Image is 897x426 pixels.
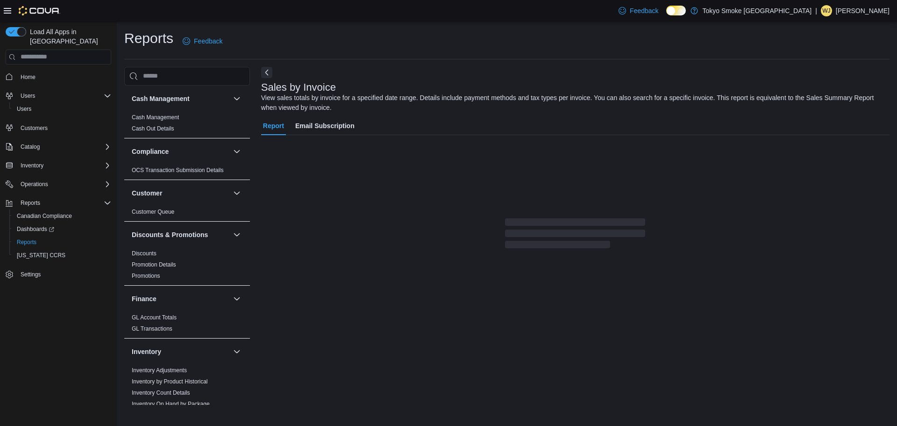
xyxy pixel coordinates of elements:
[261,67,272,78] button: Next
[132,94,229,103] button: Cash Management
[132,314,177,321] a: GL Account Totals
[13,250,69,261] a: [US_STATE] CCRS
[17,197,44,209] button: Reports
[132,209,174,215] a: Customer Queue
[132,114,179,121] a: Cash Management
[17,141,43,152] button: Catalog
[132,230,208,239] h3: Discounts & Promotions
[2,89,115,102] button: Users
[17,123,51,134] a: Customers
[666,6,686,15] input: Dark Mode
[9,223,115,236] a: Dashboards
[17,225,54,233] span: Dashboards
[17,141,111,152] span: Catalog
[132,401,210,407] a: Inventory On Hand by Package
[261,93,885,113] div: View sales totals by invoice for a specified date range. Details include payment methods and tax ...
[17,238,36,246] span: Reports
[21,271,41,278] span: Settings
[132,378,208,385] a: Inventory by Product Historical
[132,147,169,156] h3: Compliance
[231,346,242,357] button: Inventory
[815,5,817,16] p: |
[2,178,115,191] button: Operations
[132,167,224,173] a: OCS Transaction Submission Details
[9,236,115,249] button: Reports
[505,220,645,250] span: Loading
[13,224,58,235] a: Dashboards
[9,209,115,223] button: Canadian Compliance
[132,273,160,279] a: Promotions
[2,121,115,135] button: Customers
[132,166,224,174] span: OCS Transaction Submission Details
[13,210,76,222] a: Canadian Compliance
[17,90,39,101] button: Users
[231,93,242,104] button: Cash Management
[13,103,35,115] a: Users
[132,147,229,156] button: Compliance
[295,116,355,135] span: Email Subscription
[132,188,229,198] button: Customer
[124,206,250,221] div: Customer
[132,261,176,268] a: Promotion Details
[17,105,31,113] span: Users
[21,181,48,188] span: Operations
[17,269,44,280] a: Settings
[263,116,284,135] span: Report
[132,294,229,303] button: Finance
[132,250,157,257] span: Discounts
[2,267,115,281] button: Settings
[666,15,667,16] span: Dark Mode
[21,199,40,207] span: Reports
[13,103,111,115] span: Users
[13,237,40,248] a: Reports
[231,229,242,240] button: Discounts & Promotions
[2,140,115,153] button: Catalog
[132,367,187,374] span: Inventory Adjustments
[703,5,812,16] p: Tokyo Smoke [GEOGRAPHIC_DATA]
[822,5,830,16] span: WJ
[132,347,161,356] h3: Inventory
[13,210,111,222] span: Canadian Compliance
[836,5,890,16] p: [PERSON_NAME]
[630,6,658,15] span: Feedback
[231,146,242,157] button: Compliance
[231,188,242,199] button: Customer
[124,112,250,138] div: Cash Management
[2,70,115,84] button: Home
[132,125,174,132] span: Cash Out Details
[17,197,111,209] span: Reports
[13,250,111,261] span: Washington CCRS
[21,92,35,100] span: Users
[21,73,36,81] span: Home
[179,32,226,51] a: Feedback
[132,325,172,332] a: GL Transactions
[2,159,115,172] button: Inventory
[2,196,115,209] button: Reports
[17,122,111,134] span: Customers
[615,1,662,20] a: Feedback
[17,160,111,171] span: Inventory
[132,390,190,396] a: Inventory Count Details
[132,347,229,356] button: Inventory
[17,179,52,190] button: Operations
[17,90,111,101] span: Users
[231,293,242,304] button: Finance
[13,224,111,235] span: Dashboards
[17,160,47,171] button: Inventory
[132,94,190,103] h3: Cash Management
[821,5,832,16] div: William Jenkins
[26,27,111,46] span: Load All Apps in [GEOGRAPHIC_DATA]
[17,72,39,83] a: Home
[9,102,115,116] button: Users
[132,230,229,239] button: Discounts & Promotions
[21,143,40,151] span: Catalog
[13,237,111,248] span: Reports
[132,294,157,303] h3: Finance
